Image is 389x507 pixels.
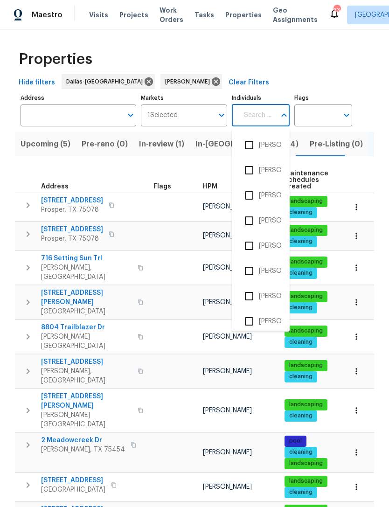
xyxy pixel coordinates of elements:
[119,10,148,20] span: Projects
[285,448,316,456] span: cleaning
[41,367,132,385] span: [PERSON_NAME], [GEOGRAPHIC_DATA]
[15,74,59,91] button: Hide filters
[285,208,316,216] span: cleaning
[285,412,316,420] span: cleaning
[160,74,222,89] div: [PERSON_NAME]
[124,109,137,122] button: Open
[229,77,269,89] span: Clear Filters
[21,138,70,151] span: Upcoming (5)
[285,226,326,234] span: landscaping
[194,12,214,18] span: Tasks
[239,135,282,155] li: [PERSON_NAME]
[278,109,291,122] button: Close
[147,111,178,119] span: 1 Selected
[239,211,282,230] li: [PERSON_NAME]
[203,299,252,306] span: [PERSON_NAME]
[285,373,316,381] span: cleaning
[239,160,282,180] li: [PERSON_NAME]
[66,77,146,86] span: Dallas-[GEOGRAPHIC_DATA]
[285,292,326,300] span: landscaping
[232,95,290,101] label: Individuals
[239,286,282,306] li: [PERSON_NAME]
[41,357,132,367] span: [STREET_ADDRESS]
[203,232,252,239] span: [PERSON_NAME]
[82,138,128,151] span: Pre-reno (0)
[225,10,262,20] span: Properties
[41,288,132,307] span: [STREET_ADDRESS][PERSON_NAME]
[203,484,252,490] span: [PERSON_NAME]
[19,77,55,89] span: Hide filters
[285,459,326,467] span: landscaping
[340,109,353,122] button: Open
[239,261,282,281] li: [PERSON_NAME]
[333,6,340,15] div: 33
[285,477,326,485] span: landscaping
[41,485,105,494] span: [GEOGRAPHIC_DATA]
[203,368,252,375] span: [PERSON_NAME]
[285,170,328,190] span: Maintenance schedules created
[41,323,132,332] span: 8804 Trailblazer Dr
[41,196,103,205] span: [STREET_ADDRESS]
[139,138,184,151] span: In-review (1)
[239,312,282,331] li: [PERSON_NAME]
[285,304,316,312] span: cleaning
[238,104,276,126] input: Search ...
[239,236,282,256] li: [PERSON_NAME]
[285,237,316,245] span: cleaning
[41,254,132,263] span: 716 Setting Sun Trl
[203,449,252,456] span: [PERSON_NAME]
[203,183,217,190] span: HPM
[215,109,228,122] button: Open
[285,401,326,409] span: landscaping
[203,333,252,340] span: [PERSON_NAME]
[285,488,316,496] span: cleaning
[19,55,92,64] span: Properties
[41,476,105,485] span: [STREET_ADDRESS]
[153,183,171,190] span: Flags
[203,203,252,210] span: [PERSON_NAME]
[225,74,273,91] button: Clear Filters
[195,138,299,151] span: In-[GEOGRAPHIC_DATA] (4)
[89,10,108,20] span: Visits
[285,197,326,205] span: landscaping
[294,95,352,101] label: Flags
[203,264,252,271] span: [PERSON_NAME]
[41,263,132,282] span: [PERSON_NAME], [GEOGRAPHIC_DATA]
[285,338,316,346] span: cleaning
[41,225,103,234] span: [STREET_ADDRESS]
[203,407,252,414] span: [PERSON_NAME]
[41,445,125,454] span: [PERSON_NAME], TX 75454
[285,361,326,369] span: landscaping
[41,436,125,445] span: 2 Meadowcreek Dr
[41,332,132,351] span: [PERSON_NAME][GEOGRAPHIC_DATA]
[41,205,103,215] span: Prosper, TX 75078
[285,258,326,266] span: landscaping
[160,6,183,24] span: Work Orders
[41,234,103,243] span: Prosper, TX 75078
[285,269,316,277] span: cleaning
[62,74,155,89] div: Dallas-[GEOGRAPHIC_DATA]
[285,437,306,445] span: pool
[310,138,363,151] span: Pre-Listing (0)
[41,410,132,429] span: [PERSON_NAME][GEOGRAPHIC_DATA]
[41,183,69,190] span: Address
[21,95,136,101] label: Address
[32,10,63,20] span: Maestro
[239,186,282,205] li: [PERSON_NAME]
[285,327,326,335] span: landscaping
[273,6,318,24] span: Geo Assignments
[41,307,132,316] span: [GEOGRAPHIC_DATA]
[141,95,228,101] label: Markets
[41,392,132,410] span: [STREET_ADDRESS][PERSON_NAME]
[165,77,214,86] span: [PERSON_NAME]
